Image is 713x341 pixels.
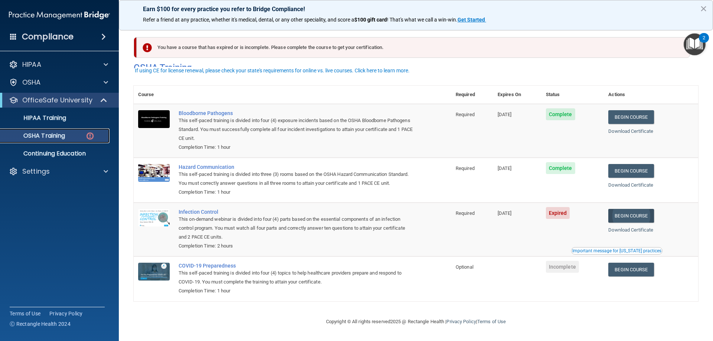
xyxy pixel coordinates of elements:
[179,164,414,170] a: Hazard Communication
[9,96,108,105] a: OfficeSafe University
[134,67,411,74] button: If using CE for license renewal, please check your state's requirements for online vs. live cours...
[22,167,50,176] p: Settings
[354,17,387,23] strong: $100 gift card
[458,17,485,23] strong: Get Started
[49,310,83,317] a: Privacy Policy
[9,8,110,23] img: PMB logo
[143,43,152,52] img: exclamation-circle-solid-danger.72ef9ffc.png
[179,110,414,116] a: Bloodborne Pathogens
[477,319,506,324] a: Terms of Use
[684,33,706,55] button: Open Resource Center, 2 new notifications
[137,37,690,58] div: You have a course that has expired or is incomplete. Please complete the course to get your certi...
[134,62,698,73] h4: OSHA Training
[703,38,705,47] div: 2
[22,78,41,87] p: OSHA
[5,114,66,122] p: HIPAA Training
[546,108,575,120] span: Complete
[179,286,414,295] div: Completion Time: 1 hour
[85,131,95,141] img: danger-circle.6113f641.png
[179,143,414,152] div: Completion Time: 1 hour
[456,112,475,117] span: Required
[451,86,493,104] th: Required
[456,165,475,171] span: Required
[179,188,414,197] div: Completion Time: 1 hour
[608,164,654,178] a: Begin Course
[700,3,707,14] button: Close
[179,209,414,215] a: Infection Control
[604,86,698,104] th: Actions
[572,249,661,253] div: Important message for [US_STATE] practices
[179,242,414,250] div: Completion Time: 2 hours
[9,60,108,69] a: HIPAA
[143,6,689,13] p: Earn $100 for every practice you refer to Bridge Compliance!
[9,167,108,176] a: Settings
[608,263,654,276] a: Begin Course
[179,269,414,286] div: This self-paced training is divided into four (4) topics to help healthcare providers prepare and...
[5,132,65,140] p: OSHA Training
[541,86,604,104] th: Status
[608,128,653,134] a: Download Certificate
[179,170,414,188] div: This self-paced training is divided into three (3) rooms based on the OSHA Hazard Communication S...
[135,68,410,73] div: If using CE for license renewal, please check your state's requirements for online vs. live cours...
[143,17,354,23] span: Refer a friend at any practice, whether it's medical, dental, or any other speciality, and score a
[10,310,40,317] a: Terms of Use
[493,86,541,104] th: Expires On
[608,227,653,233] a: Download Certificate
[22,32,74,42] h4: Compliance
[546,162,575,174] span: Complete
[546,261,579,273] span: Incomplete
[571,247,662,255] button: Read this if you are a dental practitioner in the state of CA
[498,165,512,171] span: [DATE]
[608,209,654,223] a: Begin Course
[10,320,71,328] span: Ⓒ Rectangle Health 2024
[179,116,414,143] div: This self-paced training is divided into four (4) exposure incidents based on the OSHA Bloodborne...
[608,110,654,124] a: Begin Course
[446,319,476,324] a: Privacy Policy
[5,150,106,157] p: Continuing Education
[179,215,414,242] div: This on-demand webinar is divided into four (4) parts based on the essential components of an inf...
[179,263,414,269] a: COVID-19 Preparedness
[498,112,512,117] span: [DATE]
[608,182,653,188] a: Download Certificate
[280,310,551,334] div: Copyright © All rights reserved 2025 @ Rectangle Health | |
[134,86,174,104] th: Course
[22,96,92,105] p: OfficeSafe University
[546,207,570,219] span: Expired
[22,60,41,69] p: HIPAA
[387,17,458,23] span: ! That's what we call a win-win.
[456,210,475,216] span: Required
[456,264,473,270] span: Optional
[498,210,512,216] span: [DATE]
[9,78,108,87] a: OSHA
[458,17,486,23] a: Get Started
